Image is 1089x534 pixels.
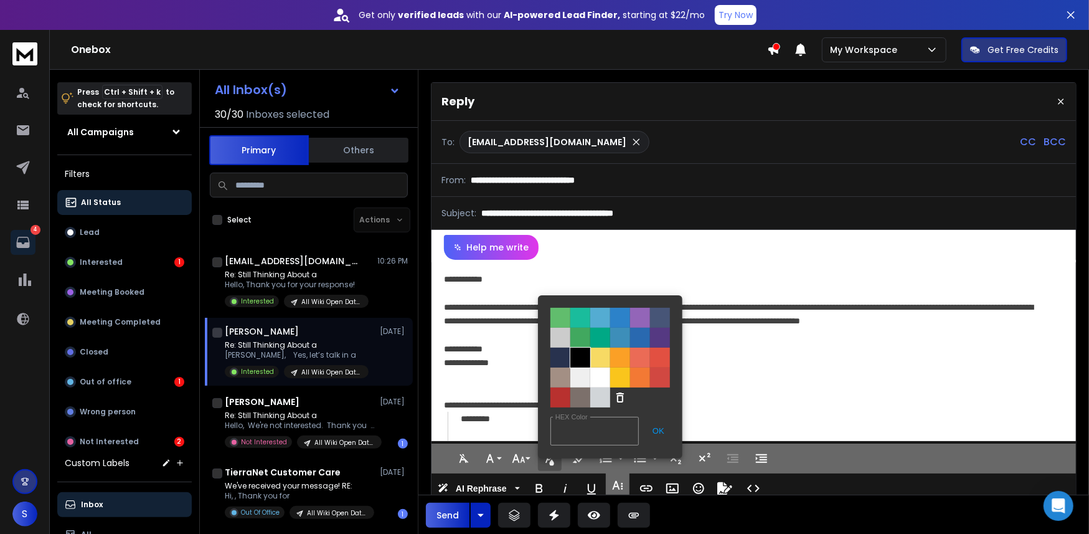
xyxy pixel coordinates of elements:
button: Send [426,503,469,528]
p: All Status [81,198,121,207]
p: [EMAIL_ADDRESS][DOMAIN_NAME] [468,136,626,148]
p: Try Now [719,9,753,21]
button: AI Rephrase [435,476,522,501]
p: Interested [241,367,274,376]
p: Hello, We're not interested. Thank you ----------------------------------------------------------... [225,421,374,431]
button: Bold (Ctrl+B) [527,476,551,501]
button: S [12,502,37,527]
p: We've received your message! RE: [225,481,374,491]
div: Open Intercom Messenger [1044,491,1073,521]
h1: [PERSON_NAME] [225,325,299,338]
p: Lead [80,227,100,237]
button: Italic (Ctrl+I) [554,476,577,501]
p: Wrong person [80,407,136,417]
button: Insert Image (Ctrl+P) [661,476,684,501]
p: To: [441,136,455,148]
p: 10:26 PM [377,256,408,266]
button: Font Family [481,446,504,471]
h1: [EMAIL_ADDRESS][DOMAIN_NAME] [225,255,362,267]
button: Insert Link (Ctrl+K) [634,476,658,501]
button: Wrong person [57,399,192,424]
p: All Wiki Open Data Follow up [DATE] [301,368,361,377]
p: Subject: [441,207,476,219]
p: Meeting Completed [80,317,161,327]
div: 2 [174,437,184,447]
p: All Wiki Open Data Follow up [DATE] [301,297,361,307]
button: Unordered List [628,446,652,471]
button: Primary [209,135,309,165]
p: Out Of Office [241,508,280,517]
h3: Filters [57,165,192,183]
p: BCC [1044,135,1066,150]
button: Inbox [57,492,192,517]
button: Subscript [664,446,687,471]
button: Increase Indent (Ctrl+]) [750,446,773,471]
p: My Workspace [830,44,902,56]
button: Background Color [567,446,590,471]
p: Interested [241,297,274,306]
p: 4 [31,225,40,235]
span: Ctrl + Shift + k [102,85,163,99]
label: HEX Color [553,413,590,421]
p: [DATE] [380,397,408,407]
button: Interested1 [57,250,192,275]
h1: All Inbox(s) [215,83,287,96]
strong: AI-powered Lead Finder, [504,9,620,21]
div: 1 [398,509,408,519]
button: Emoticons [687,476,710,501]
p: Reply [441,93,474,110]
p: All Wiki Open Data Follow up [DATE] [307,508,367,518]
p: CC [1020,135,1036,150]
p: All Wiki Open Data Follow up [DATE] [314,438,374,447]
p: Inbox [81,500,103,510]
p: Out of office [80,377,131,387]
div: 1 [398,439,408,449]
button: Closed [57,340,192,365]
p: Closed [80,347,108,357]
p: Get only with our starting at $22/mo [359,9,705,21]
p: Get Free Credits [988,44,1058,56]
p: Press to check for shortcuts. [77,86,174,111]
h1: Onebox [71,42,767,57]
p: Re: Still Thinking About a [225,270,369,280]
button: Signature [713,476,737,501]
p: Re: Still Thinking About a [225,340,369,350]
p: Not Interested [80,437,139,447]
h1: TierraNet Customer Care [225,466,341,479]
button: Superscript [692,446,716,471]
p: Hello, Thank you for your response! [225,280,369,290]
div: 1 [174,257,184,267]
p: [DATE] [380,327,408,336]
p: Re: Still Thinking About a [225,411,374,421]
p: From: [441,174,466,186]
button: Decrease Indent (Ctrl+[) [721,446,745,471]
label: Select [227,215,252,225]
button: OK [646,418,670,443]
button: Clear Formatting [452,446,476,471]
p: Not Interested [241,437,287,447]
button: Unordered List [650,446,660,471]
button: Code View [742,476,765,501]
button: Meeting Completed [57,310,192,335]
button: Help me write [444,235,539,260]
a: 4 [11,230,35,255]
h3: Inboxes selected [246,107,329,122]
button: All Campaigns [57,120,192,145]
span: AI Rephrase [453,484,509,494]
p: Hi, , Thank you for [225,491,374,501]
p: [DATE] [380,467,408,477]
img: logo [12,42,37,65]
button: Meeting Booked [57,280,192,305]
p: [PERSON_NAME], Yes, let’s talk in a [225,350,369,360]
button: Lead [57,220,192,245]
button: Font Size [509,446,533,471]
button: All Status [57,190,192,215]
p: Meeting Booked [80,287,144,297]
button: Others [309,136,408,164]
h1: All Campaigns [67,126,134,138]
p: Interested [80,257,123,267]
button: Get Free Credits [961,37,1067,62]
button: All Inbox(s) [205,77,410,102]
